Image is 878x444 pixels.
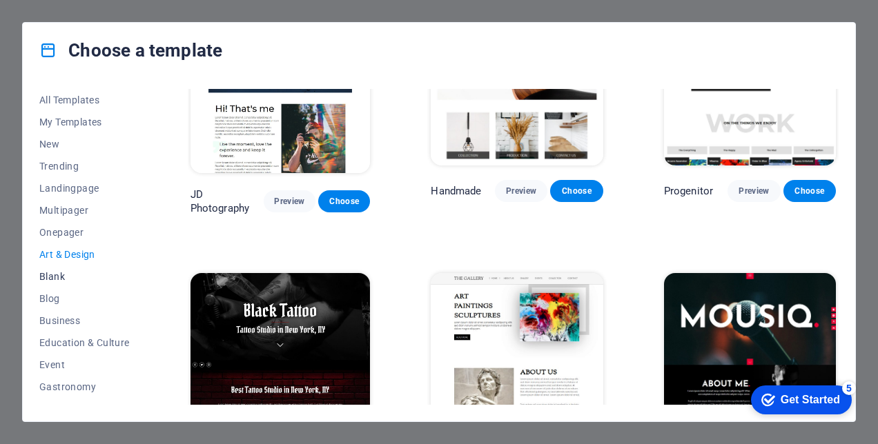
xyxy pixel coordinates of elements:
[39,359,130,370] span: Event
[550,180,603,202] button: Choose
[39,315,130,326] span: Business
[506,185,536,196] span: Preview
[39,133,130,155] button: New
[39,177,130,199] button: Landingpage
[664,273,836,432] img: Mousiq
[39,381,130,392] span: Gastronomy
[39,89,130,111] button: All Templates
[664,184,713,198] p: Progenitor
[39,310,130,332] button: Business
[264,190,315,212] button: Preview
[39,265,130,287] button: Blank
[39,139,130,150] span: New
[39,111,130,133] button: My Templates
[39,117,130,128] span: My Templates
[39,155,130,177] button: Trending
[39,332,130,354] button: Education & Culture
[191,273,371,438] img: Black Tattoo
[39,354,130,376] button: Event
[275,196,304,207] span: Preview
[39,221,130,243] button: Onepager
[329,196,359,207] span: Choose
[39,249,130,260] span: Art & Design
[39,205,130,216] span: Multipager
[318,190,370,212] button: Choose
[39,271,130,282] span: Blank
[739,185,769,196] span: Preview
[431,184,481,198] p: Handmade
[191,7,371,172] img: JD Photography
[39,94,130,105] span: All Templates
[39,199,130,221] button: Multipager
[191,188,264,215] p: JD Photography
[431,273,603,432] img: The Gallery
[39,376,130,398] button: Gastronomy
[495,180,547,202] button: Preview
[794,185,825,196] span: Choose
[39,398,130,420] button: Health
[11,7,112,36] div: Get Started 5 items remaining, 0% complete
[39,293,130,304] span: Blog
[728,180,780,202] button: Preview
[39,403,130,414] span: Health
[561,185,592,196] span: Choose
[39,337,130,348] span: Education & Culture
[39,39,222,61] h4: Choose a template
[39,243,130,265] button: Art & Design
[39,161,130,172] span: Trending
[783,180,836,202] button: Choose
[39,183,130,194] span: Landingpage
[39,227,130,238] span: Onepager
[41,15,100,28] div: Get Started
[102,3,116,17] div: 5
[39,287,130,310] button: Blog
